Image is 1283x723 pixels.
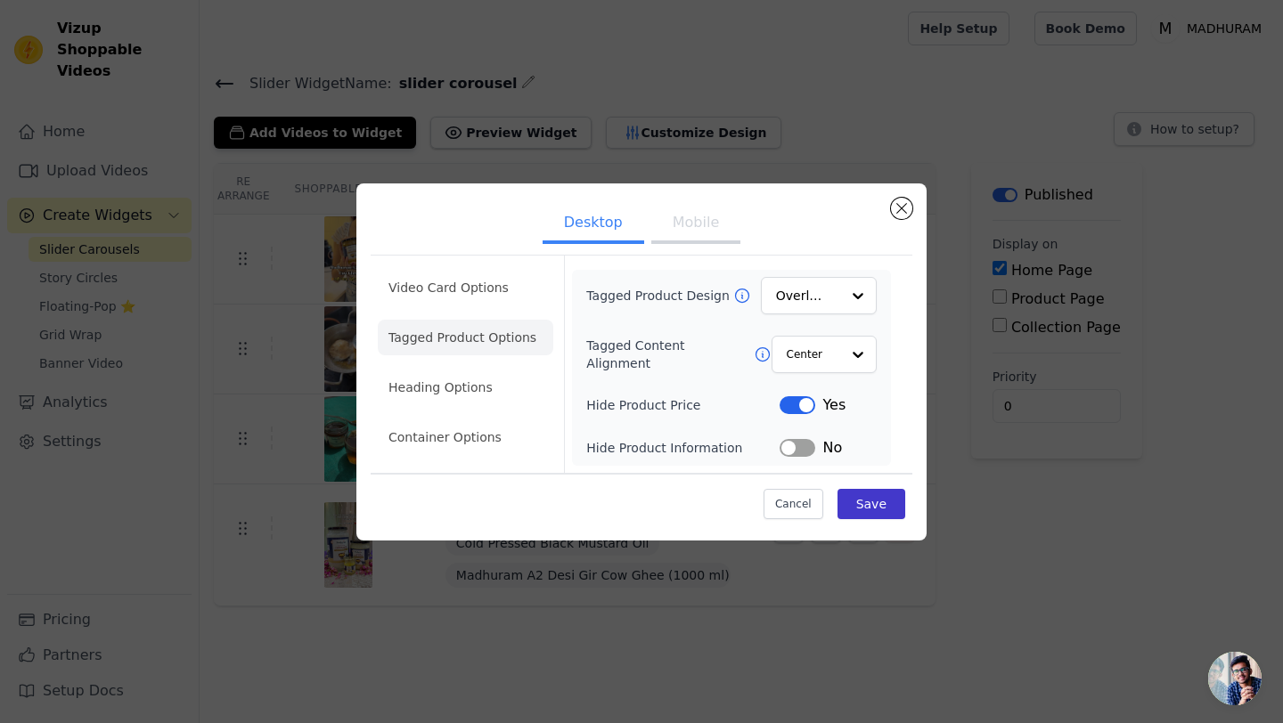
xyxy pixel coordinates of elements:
button: Mobile [651,205,740,244]
a: Open chat [1208,652,1262,705]
button: Desktop [543,205,644,244]
button: Close modal [891,198,912,219]
li: Heading Options [378,370,553,405]
label: Tagged Content Alignment [586,337,753,372]
label: Hide Product Price [586,396,780,414]
button: Save [838,489,905,519]
label: Tagged Product Design [586,287,732,305]
label: Hide Product Information [586,439,780,457]
li: Tagged Product Options [378,320,553,355]
span: Yes [822,394,846,416]
li: Container Options [378,419,553,455]
li: Video Card Options [378,270,553,305]
button: Cancel [764,489,823,519]
span: No [822,437,842,459]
